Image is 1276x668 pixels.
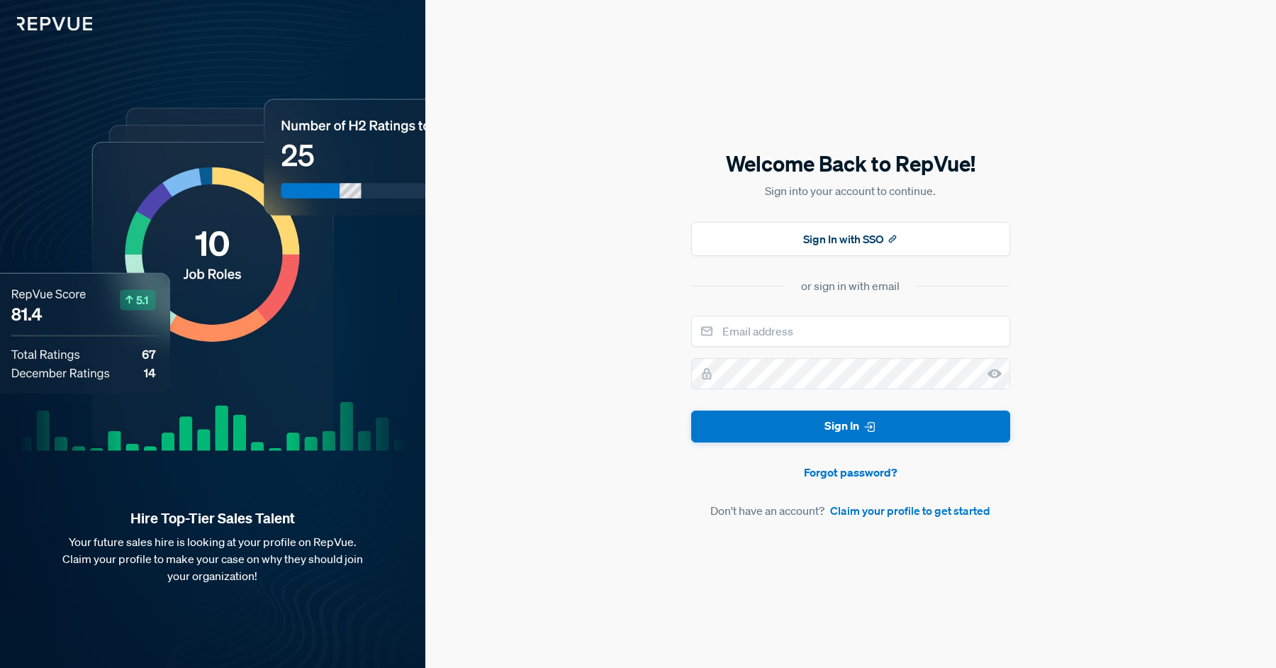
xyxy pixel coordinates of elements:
[830,502,990,519] a: Claim your profile to get started
[691,182,1010,199] p: Sign into your account to continue.
[691,222,1010,256] button: Sign In with SSO
[691,502,1010,519] article: Don't have an account?
[23,533,403,584] p: Your future sales hire is looking at your profile on RepVue. Claim your profile to make your case...
[691,464,1010,481] a: Forgot password?
[801,277,900,294] div: or sign in with email
[23,509,403,528] strong: Hire Top-Tier Sales Talent
[691,149,1010,179] h5: Welcome Back to RepVue!
[691,411,1010,442] button: Sign In
[691,316,1010,347] input: Email address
